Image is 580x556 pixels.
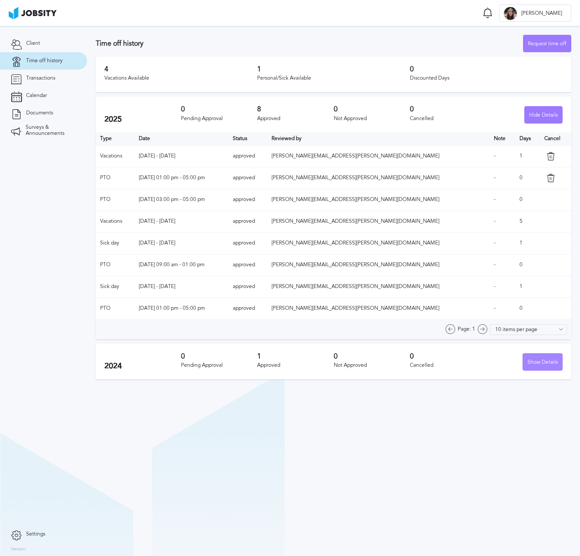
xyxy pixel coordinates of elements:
td: [DATE] 09:00 am - 01:00 pm [134,254,228,276]
th: Toggle SortBy [134,132,228,145]
button: L[PERSON_NAME] [499,4,571,22]
button: Request time off [523,35,571,52]
th: Days [515,132,540,145]
span: - [494,283,496,289]
td: approved [228,145,267,167]
div: Pending Approval [181,116,258,122]
td: PTO [96,167,134,189]
span: - [494,153,496,159]
span: - [494,240,496,246]
span: Client [26,40,40,47]
span: - [494,174,496,181]
td: 1 [515,276,540,298]
td: [DATE] 01:00 pm - 05:00 pm [134,298,228,319]
span: [PERSON_NAME][EMAIL_ADDRESS][PERSON_NAME][DOMAIN_NAME] [272,283,439,289]
h3: 0 [334,105,410,113]
h3: Time off history [96,40,523,47]
div: Vacations Available [104,75,257,81]
span: Settings [26,531,45,537]
span: [PERSON_NAME][EMAIL_ADDRESS][PERSON_NAME][DOMAIN_NAME] [272,240,439,246]
span: Time off history [26,58,63,64]
h3: 0 [410,65,563,73]
td: [DATE] - [DATE] [134,145,228,167]
td: 5 [515,211,540,232]
td: 1 [515,145,540,167]
th: Toggle SortBy [228,132,267,145]
h2: 2024 [104,362,181,371]
td: approved [228,254,267,276]
h3: 4 [104,65,257,73]
div: Not Approved [334,116,410,122]
td: 0 [515,298,540,319]
span: - [494,305,496,311]
td: 0 [515,189,540,211]
div: Approved [257,362,334,368]
h3: 0 [410,105,486,113]
td: PTO [96,254,134,276]
h3: 1 [257,65,410,73]
span: Calendar [26,93,47,99]
td: approved [228,276,267,298]
div: Show Details [523,354,562,371]
span: Transactions [26,75,55,81]
h3: 1 [257,352,334,360]
th: Type [96,132,134,145]
td: approved [228,298,267,319]
h2: 2025 [104,115,181,124]
img: ab4bad089aa723f57921c736e9817d99.png [9,7,57,19]
td: [DATE] - [DATE] [134,232,228,254]
span: [PERSON_NAME][EMAIL_ADDRESS][PERSON_NAME][DOMAIN_NAME] [272,218,439,224]
div: Cancelled [410,362,486,368]
td: approved [228,232,267,254]
td: Sick day [96,232,134,254]
td: Vacations [96,145,134,167]
span: Page: 1 [458,326,475,332]
th: Cancel [540,132,571,145]
span: Surveys & Announcements [26,124,76,137]
h3: 0 [334,352,410,360]
span: - [494,196,496,202]
span: [PERSON_NAME][EMAIL_ADDRESS][PERSON_NAME][DOMAIN_NAME] [272,261,439,268]
td: 0 [515,254,540,276]
div: Approved [257,116,334,122]
div: Cancelled [410,116,486,122]
td: approved [228,211,267,232]
h3: 8 [257,105,334,113]
div: Pending Approval [181,362,258,368]
td: approved [228,189,267,211]
h3: 0 [410,352,486,360]
td: Sick day [96,276,134,298]
button: Hide Details [524,106,563,124]
span: - [494,218,496,224]
span: - [494,261,496,268]
td: Vacations [96,211,134,232]
span: [PERSON_NAME][EMAIL_ADDRESS][PERSON_NAME][DOMAIN_NAME] [272,196,439,202]
h3: 0 [181,352,258,360]
td: [DATE] 03:00 pm - 05:00 pm [134,189,228,211]
div: L [504,7,517,20]
td: [DATE] - [DATE] [134,211,228,232]
th: Toggle SortBy [489,132,515,145]
div: Personal/Sick Available [257,75,410,81]
div: Discounted Days [410,75,563,81]
td: 1 [515,232,540,254]
td: PTO [96,189,134,211]
label: Version: [11,547,27,552]
th: Toggle SortBy [267,132,489,145]
div: Request time off [523,35,571,53]
td: approved [228,167,267,189]
div: Hide Details [525,107,562,124]
h3: 0 [181,105,258,113]
span: [PERSON_NAME][EMAIL_ADDRESS][PERSON_NAME][DOMAIN_NAME] [272,153,439,159]
td: 0 [515,167,540,189]
span: [PERSON_NAME] [517,10,567,17]
span: [PERSON_NAME][EMAIL_ADDRESS][PERSON_NAME][DOMAIN_NAME] [272,305,439,311]
td: [DATE] 01:00 pm - 05:00 pm [134,167,228,189]
span: Documents [26,110,53,116]
div: Not Approved [334,362,410,368]
button: Show Details [523,353,563,371]
td: [DATE] - [DATE] [134,276,228,298]
span: [PERSON_NAME][EMAIL_ADDRESS][PERSON_NAME][DOMAIN_NAME] [272,174,439,181]
td: PTO [96,298,134,319]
